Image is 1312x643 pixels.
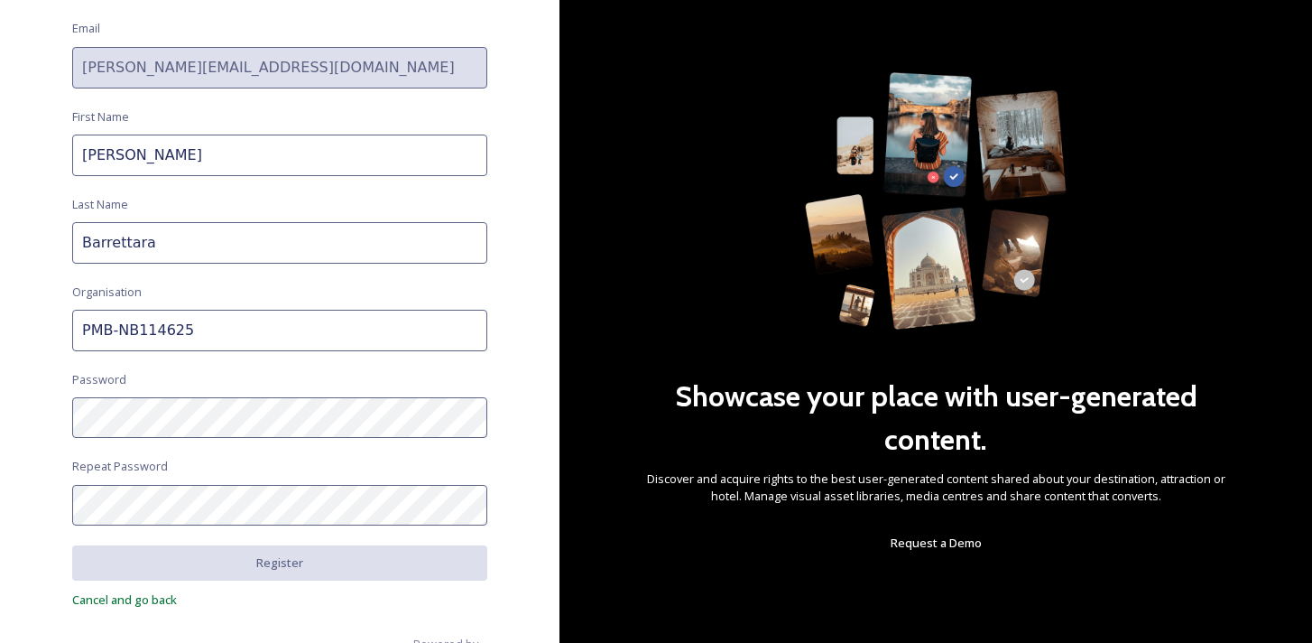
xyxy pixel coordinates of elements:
[72,545,487,581] button: Register
[72,592,177,608] span: Cancel and go back
[72,458,168,475] span: Repeat Password
[72,20,100,37] span: Email
[891,532,982,554] a: Request a Demo
[891,535,982,551] span: Request a Demo
[72,135,487,176] input: John
[632,375,1240,461] h2: Showcase your place with user-generated content.
[72,284,142,301] span: Organisation
[805,72,1067,330] img: 63b42ca75bacad526042e722_Group%20154-p-800.png
[632,471,1240,505] span: Discover and acquire rights to the best user-generated content shared about your destination, att...
[72,371,126,388] span: Password
[72,310,487,351] input: Acme Inc
[72,196,128,213] span: Last Name
[72,222,487,264] input: Doe
[72,47,487,89] input: john.doe@snapsea.io
[72,108,129,126] span: First Name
